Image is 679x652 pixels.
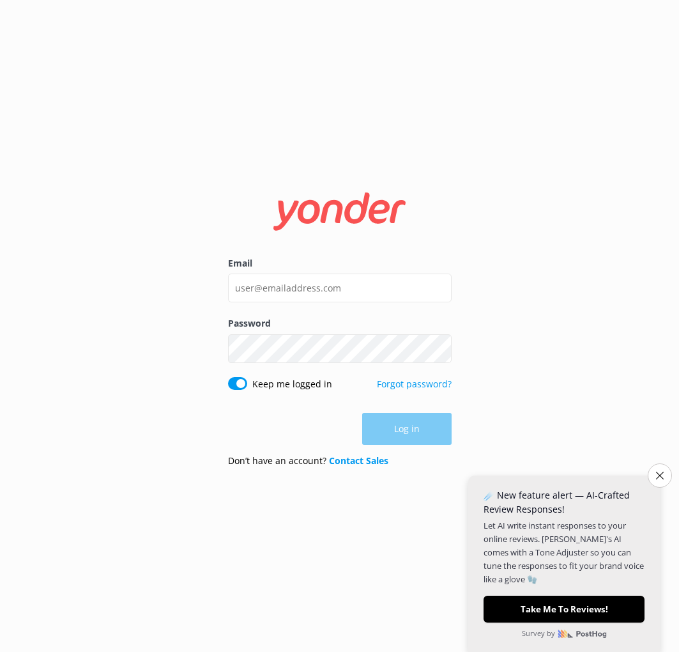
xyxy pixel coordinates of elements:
button: Show password [426,336,452,361]
a: Contact Sales [329,454,388,467]
input: user@emailaddress.com [228,274,452,302]
a: Forgot password? [377,378,452,390]
p: Don’t have an account? [228,454,388,468]
label: Email [228,256,452,270]
label: Keep me logged in [252,377,332,391]
label: Password [228,316,452,330]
